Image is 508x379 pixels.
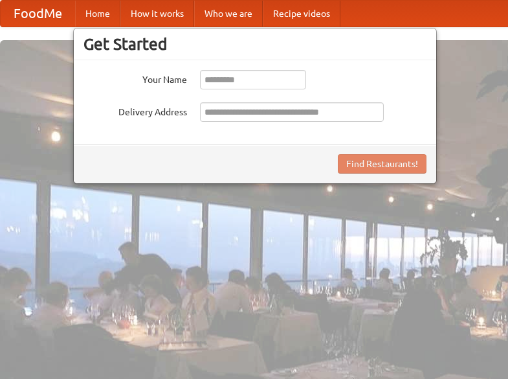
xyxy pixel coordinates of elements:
[75,1,120,27] a: Home
[1,1,75,27] a: FoodMe
[83,70,187,86] label: Your Name
[83,34,426,54] h3: Get Started
[338,154,426,174] button: Find Restaurants!
[83,102,187,119] label: Delivery Address
[263,1,340,27] a: Recipe videos
[194,1,263,27] a: Who we are
[120,1,194,27] a: How it works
